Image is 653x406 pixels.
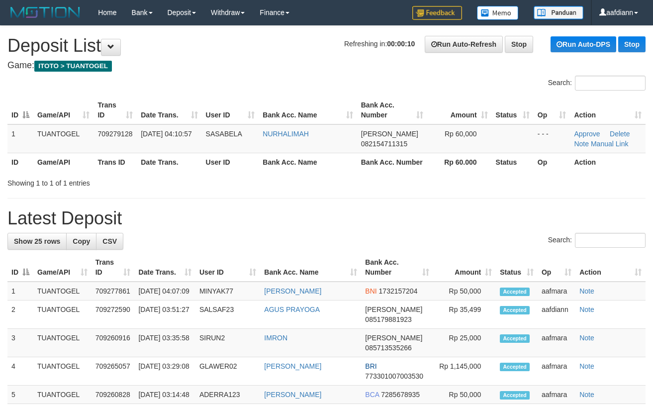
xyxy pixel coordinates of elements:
th: Game/API [33,153,93,171]
a: Delete [610,130,630,138]
h4: Game: [7,61,646,71]
th: Status: activate to sort column ascending [496,253,538,282]
td: 4 [7,357,33,386]
td: aafmara [538,357,575,386]
span: [PERSON_NAME] [365,305,422,313]
span: Accepted [500,288,530,296]
a: NURHALIMAH [263,130,309,138]
th: Amount: activate to sort column ascending [427,96,492,124]
h1: Deposit List [7,36,646,56]
th: User ID [202,153,259,171]
a: [PERSON_NAME] [264,391,321,399]
th: Rp 60.000 [427,153,492,171]
th: Action: activate to sort column ascending [570,96,646,124]
th: ID: activate to sort column descending [7,96,33,124]
a: AGUS PRAYOGA [264,305,320,313]
a: Copy [66,233,96,250]
span: 709279128 [97,130,132,138]
th: Action: activate to sort column ascending [575,253,646,282]
span: Copy 1732157204 to clipboard [379,287,418,295]
td: aafmara [538,386,575,404]
span: CSV [102,237,117,245]
td: aafmara [538,329,575,357]
img: panduan.png [534,6,583,19]
td: TUANTOGEL [33,124,93,153]
a: IMRON [264,334,287,342]
td: [DATE] 03:51:27 [134,301,195,329]
td: TUANTOGEL [33,357,92,386]
th: Bank Acc. Number: activate to sort column ascending [361,253,433,282]
td: ADERRA123 [195,386,260,404]
input: Search: [575,233,646,248]
td: Rp 50,000 [433,386,496,404]
th: Game/API: activate to sort column ascending [33,96,93,124]
span: Accepted [500,334,530,343]
a: Run Auto-DPS [551,36,616,52]
span: Refreshing in: [344,40,415,48]
div: Showing 1 to 1 of 1 entries [7,174,265,188]
img: MOTION_logo.png [7,5,83,20]
td: [DATE] 03:29:08 [134,357,195,386]
td: GLAWER02 [195,357,260,386]
td: SIRUN2 [195,329,260,357]
a: Stop [618,36,646,52]
a: Manual Link [591,140,629,148]
td: SALSAF23 [195,301,260,329]
th: Status [492,153,534,171]
td: 1 [7,282,33,301]
th: User ID: activate to sort column ascending [202,96,259,124]
th: Op: activate to sort column ascending [534,96,570,124]
th: Status: activate to sort column ascending [492,96,534,124]
a: Note [579,305,594,313]
td: 2 [7,301,33,329]
th: Trans ID [93,153,137,171]
span: Accepted [500,306,530,314]
span: Accepted [500,363,530,371]
span: Accepted [500,391,530,400]
td: 5 [7,386,33,404]
td: [DATE] 03:35:58 [134,329,195,357]
td: 709272590 [92,301,135,329]
a: Note [579,334,594,342]
a: Note [579,391,594,399]
td: 709260828 [92,386,135,404]
th: Amount: activate to sort column ascending [433,253,496,282]
span: [PERSON_NAME] [361,130,418,138]
td: 1 [7,124,33,153]
span: Show 25 rows [14,237,60,245]
span: [PERSON_NAME] [365,334,422,342]
th: ID: activate to sort column descending [7,253,33,282]
strong: 00:00:10 [387,40,415,48]
th: Op: activate to sort column ascending [538,253,575,282]
td: aafmara [538,282,575,301]
td: TUANTOGEL [33,386,92,404]
th: Date Trans.: activate to sort column ascending [137,96,201,124]
th: ID [7,153,33,171]
td: 709260916 [92,329,135,357]
td: MINYAK77 [195,282,260,301]
span: BCA [365,391,379,399]
input: Search: [575,76,646,91]
span: SASABELA [206,130,242,138]
span: Copy [73,237,90,245]
a: CSV [96,233,123,250]
td: TUANTOGEL [33,301,92,329]
th: Bank Acc. Name [259,153,357,171]
td: [DATE] 04:07:09 [134,282,195,301]
td: TUANTOGEL [33,329,92,357]
th: Trans ID: activate to sort column ascending [92,253,135,282]
th: Op [534,153,570,171]
a: Note [579,287,594,295]
a: Stop [505,36,533,53]
span: Copy 7285678935 to clipboard [381,391,420,399]
a: [PERSON_NAME] [264,362,321,370]
td: Rp 25,000 [433,329,496,357]
span: Copy 082154711315 to clipboard [361,140,407,148]
td: 3 [7,329,33,357]
th: Date Trans. [137,153,201,171]
td: 709265057 [92,357,135,386]
th: Trans ID: activate to sort column ascending [93,96,137,124]
a: Note [574,140,589,148]
span: ITOTO > TUANTOGEL [34,61,112,72]
th: Bank Acc. Number: activate to sort column ascending [357,96,427,124]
